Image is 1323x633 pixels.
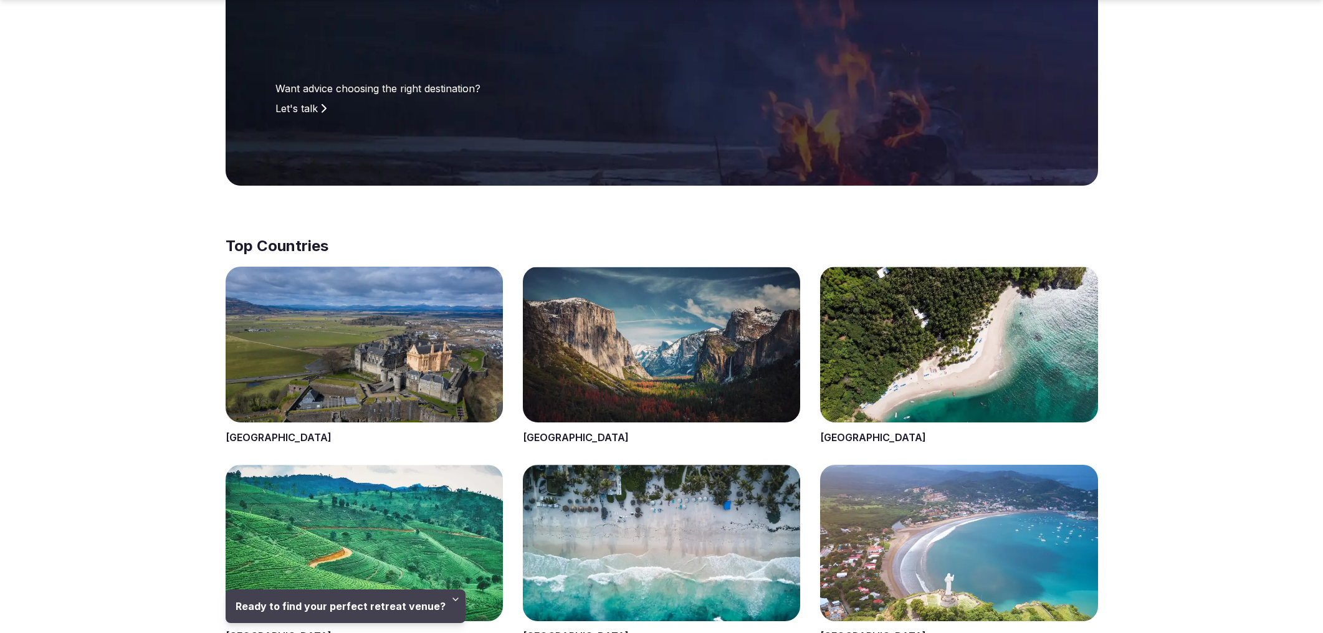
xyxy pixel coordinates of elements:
h2: Top Countries [226,236,1098,257]
a: [GEOGRAPHIC_DATA] [523,431,629,444]
a: [GEOGRAPHIC_DATA] [226,431,332,444]
a: [GEOGRAPHIC_DATA] [820,431,926,444]
a: Let's talk [275,101,327,116]
p: Want advice choosing the right destination? [275,81,734,96]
